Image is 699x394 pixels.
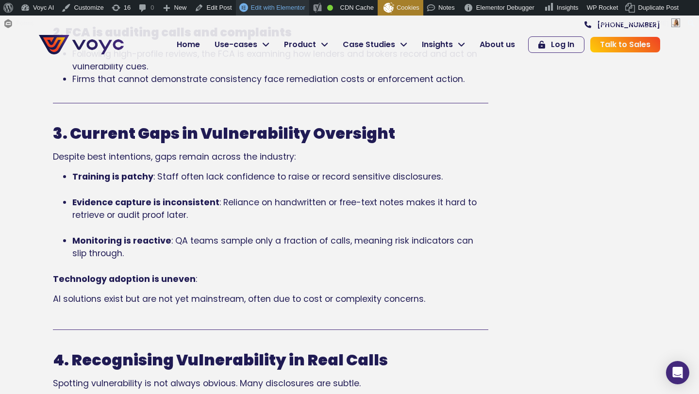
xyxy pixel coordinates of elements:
span: AI solutions exist but are not yet mainstream, often due to cost or complexity concerns. [53,293,425,305]
a: About us [472,35,522,54]
span: Home [177,39,200,50]
div: Open Intercom Messenger [666,361,689,384]
span: : QA teams sample only a fraction of calls, meaning risk indicators can slip through. [72,235,473,259]
a: Talk to Sales [590,37,660,52]
span: : Reliance on handwritten or free-text notes makes it hard to retrieve or audit proof later. [72,197,477,221]
span: Despite best intentions, gaps remain across the industry: [53,151,296,163]
b: Technology adoption is uneven [53,273,196,285]
span: : [196,273,197,285]
span: Case Studies [343,39,395,50]
span: [PERSON_NAME] [616,19,668,27]
span: Following high-profile reviews, the FCA is examining how lenders and brokers record and act on vu... [72,48,477,72]
span: Log In [551,41,574,49]
a: Case Studies [335,35,415,54]
div: Good [327,5,333,11]
span: Spotting vulnerability is not always obvious. Many disclosures are subtle. [53,378,361,389]
b: Evidence capture is inconsistent [72,197,219,208]
a: Home [169,35,207,54]
a: [PHONE_NUMBER] [584,21,660,28]
span: : Staff often lack confidence to raise or record sensitive disclosures. [153,171,443,182]
span: Talk to Sales [600,41,650,49]
b: Training is patchy [72,171,153,182]
span: Insights [422,39,453,50]
img: voyc-full-logo [39,35,124,54]
a: Use-cases [207,35,277,54]
span: Edit with Elementor [251,4,305,11]
b: Monitoring is reactive [72,235,171,246]
a: Howdy, [593,16,684,31]
a: Insights [415,35,472,54]
span: Use-cases [215,39,257,50]
span: Product [284,39,316,50]
span: About us [480,39,515,50]
b: 3. Current Gaps in Vulnerability Oversight [53,122,395,144]
b: 4. Recognising Vulnerability in Real Calls [53,349,388,371]
span: Forms [16,16,34,31]
span: Firms that cannot demonstrate consistency face remediation costs or enforcement action. [72,73,465,85]
a: Log In [528,36,584,53]
a: Product [277,35,335,54]
span: Insights [557,4,579,11]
